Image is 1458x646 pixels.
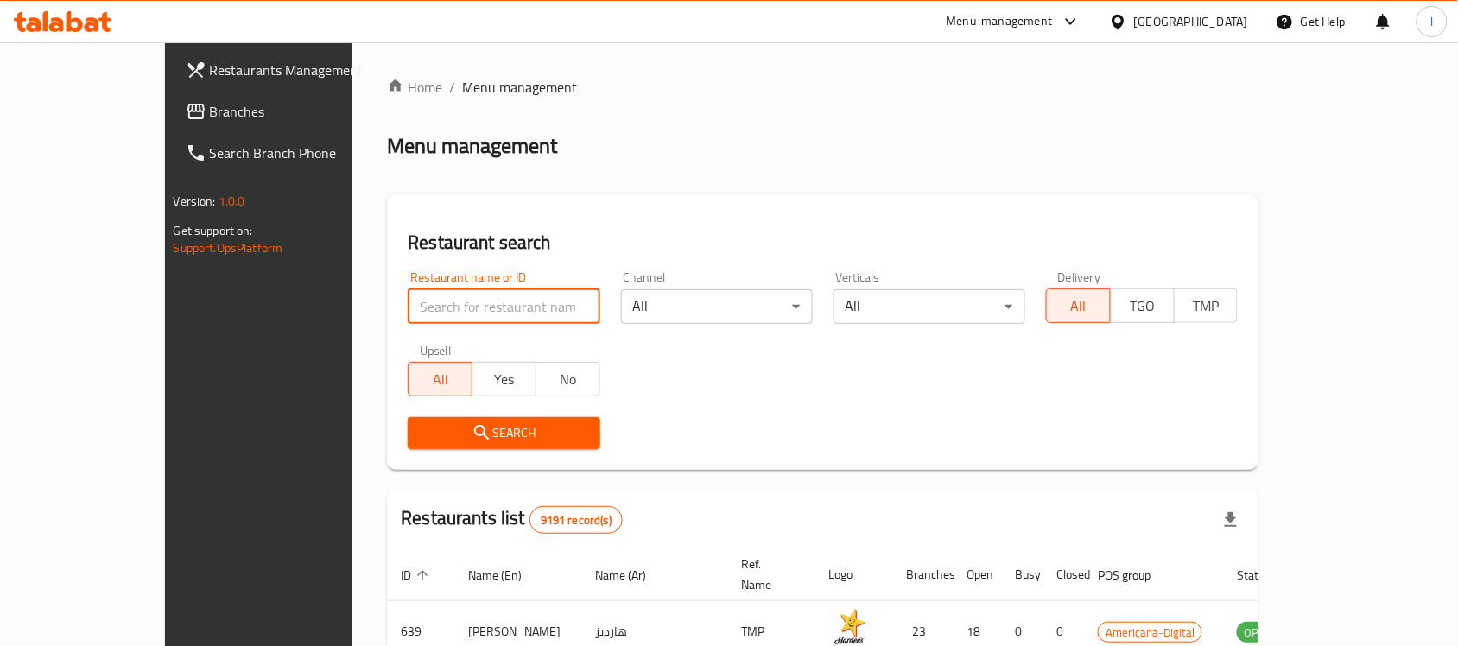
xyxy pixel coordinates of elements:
th: Logo [815,548,892,601]
div: All [834,289,1025,324]
span: ID [401,565,434,586]
a: Branches [172,91,409,132]
div: Export file [1210,499,1252,541]
span: POS group [1098,565,1173,586]
span: No [543,367,593,392]
a: Restaurants Management [172,49,409,91]
span: Restaurants Management [210,60,395,80]
th: Branches [892,548,953,601]
button: Yes [472,362,536,396]
div: OPEN [1237,622,1279,643]
th: Busy [1001,548,1043,601]
span: TGO [1118,294,1168,319]
div: Total records count [529,506,623,534]
span: All [1054,294,1104,319]
a: Home [387,77,442,98]
span: OPEN [1237,623,1279,643]
h2: Restaurant search [408,230,1238,256]
span: l [1430,12,1433,31]
span: Status [1237,565,1293,586]
button: All [1046,288,1111,323]
a: Search Branch Phone [172,132,409,174]
span: 9191 record(s) [530,512,622,529]
span: Americana-Digital [1099,623,1201,643]
label: Delivery [1058,271,1101,283]
th: Closed [1043,548,1084,601]
input: Search for restaurant name or ID.. [408,289,599,324]
a: Support.OpsPlatform [174,237,283,259]
span: Version: [174,190,216,212]
span: Ref. Name [741,554,794,595]
span: Menu management [462,77,577,98]
span: Search [422,422,586,444]
h2: Menu management [387,132,557,160]
label: Upsell [420,345,452,357]
div: [GEOGRAPHIC_DATA] [1134,12,1248,31]
h2: Restaurants list [401,505,623,534]
button: Search [408,417,599,449]
span: Name (Ar) [595,565,669,586]
span: Get support on: [174,219,253,242]
span: Search Branch Phone [210,142,395,163]
span: TMP [1182,294,1232,319]
span: Branches [210,101,395,122]
span: Yes [479,367,529,392]
button: TMP [1174,288,1239,323]
th: Open [953,548,1001,601]
button: No [536,362,600,396]
button: All [408,362,472,396]
span: Name (En) [468,565,544,586]
span: All [415,367,466,392]
li: / [449,77,455,98]
button: TGO [1110,288,1175,323]
span: 1.0.0 [219,190,245,212]
div: All [621,289,813,324]
div: Menu-management [947,11,1053,32]
nav: breadcrumb [387,77,1258,98]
